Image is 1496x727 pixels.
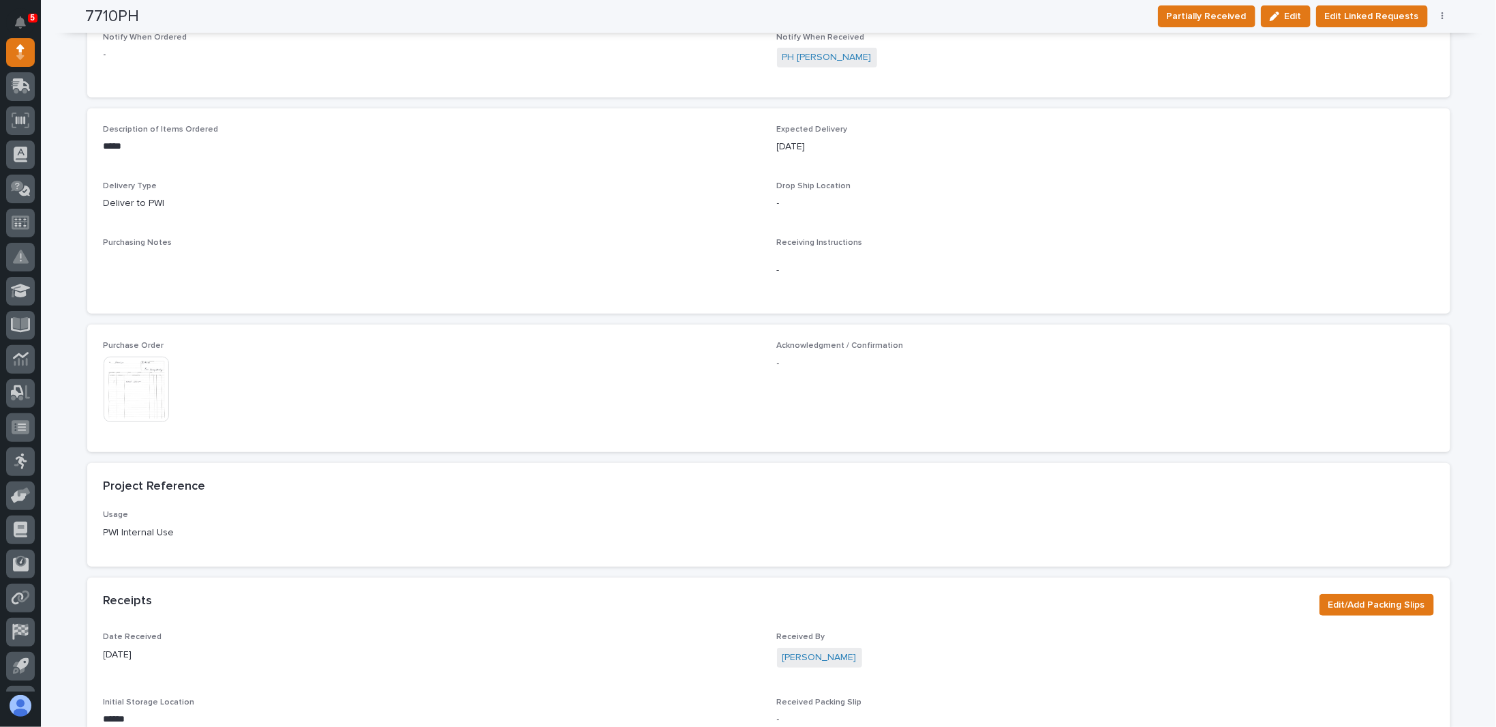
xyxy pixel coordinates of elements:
[30,13,35,23] p: 5
[777,263,1434,278] p: -
[85,7,139,27] h2: 7710PH
[1167,8,1247,25] span: Partially Received
[782,50,872,65] a: PH [PERSON_NAME]
[17,16,35,38] div: Notifications5
[1328,597,1425,613] span: Edit/Add Packing Slips
[1285,10,1302,23] span: Edit
[6,692,35,720] button: users-avatar
[1316,5,1428,27] button: Edit Linked Requests
[777,239,863,247] span: Receiving Instructions
[104,48,761,62] p: -
[782,651,857,665] a: [PERSON_NAME]
[104,342,164,350] span: Purchase Order
[104,479,206,494] h2: Project Reference
[6,8,35,37] button: Notifications
[104,125,219,134] span: Description of Items Ordered
[777,713,1434,727] p: -
[777,140,1434,154] p: [DATE]
[104,239,172,247] span: Purchasing Notes
[104,594,153,609] h2: Receipts
[777,633,825,641] span: Received By
[777,698,862,707] span: Received Packing Slip
[777,342,904,350] span: Acknowledgment / Confirmation
[1325,8,1419,25] span: Edit Linked Requests
[1158,5,1255,27] button: Partially Received
[104,33,187,42] span: Notify When Ordered
[777,125,848,134] span: Expected Delivery
[777,33,865,42] span: Notify When Received
[1261,5,1311,27] button: Edit
[104,698,195,707] span: Initial Storage Location
[104,648,761,662] p: [DATE]
[777,357,1434,371] p: -
[104,526,1434,540] p: PWI Internal Use
[777,196,1434,211] p: -
[104,511,129,519] span: Usage
[777,182,851,190] span: Drop Ship Location
[104,633,162,641] span: Date Received
[104,182,157,190] span: Delivery Type
[1319,594,1434,616] button: Edit/Add Packing Slips
[104,196,761,211] p: Deliver to PWI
